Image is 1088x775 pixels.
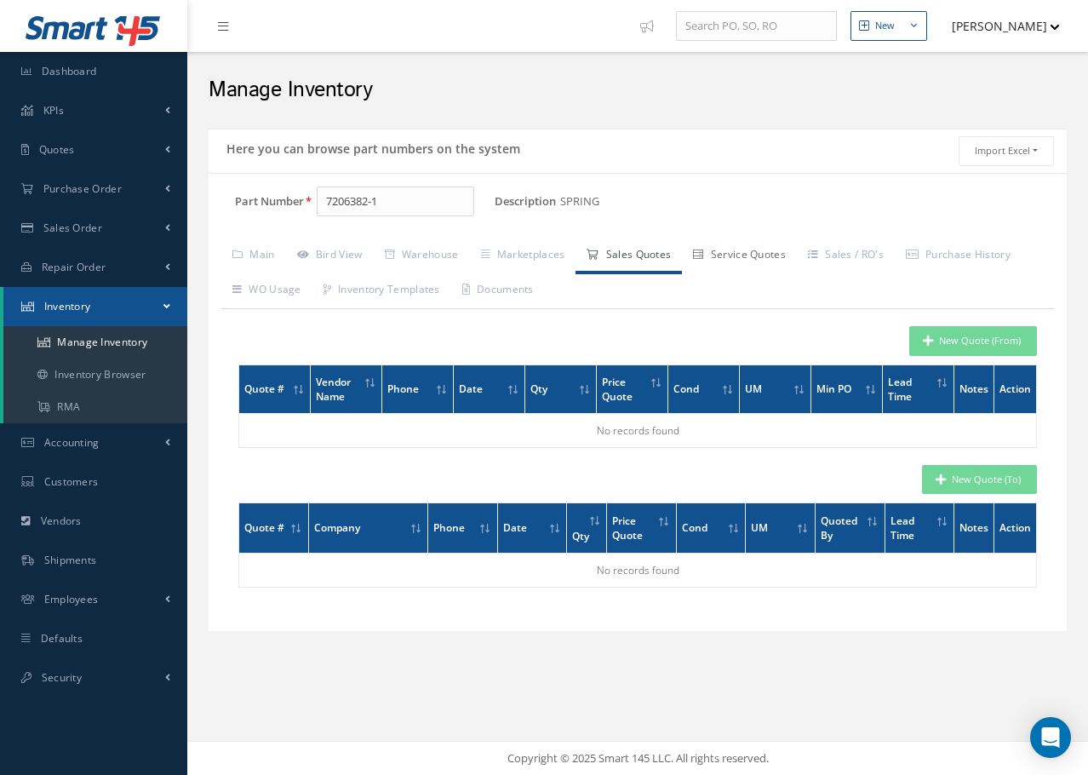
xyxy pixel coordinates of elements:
label: Description [495,195,556,208]
th: Quoted By [815,503,885,553]
a: Main [221,238,286,274]
th: Quote # [239,365,311,413]
span: Customers [44,474,99,489]
th: Action [994,503,1037,553]
th: Qty [525,365,597,413]
a: Marketplaces [470,238,576,274]
button: New [850,11,927,41]
button: Import Excel [959,136,1054,166]
button: [PERSON_NAME] [936,9,1060,43]
a: Sales / RO's [797,238,895,274]
th: Date [497,503,567,553]
th: UM [746,503,816,553]
th: Action [994,365,1037,413]
span: Dashboard [42,64,97,78]
th: Notes [954,365,994,413]
span: KPIs [43,103,64,118]
h5: Here you can browse part numbers on the system [221,136,520,157]
td: No records found [239,553,1037,587]
span: Accounting [44,435,100,450]
div: Copyright © 2025 Smart 145 LLC. All rights reserved. [204,750,1071,767]
button: New Quote (To) [922,465,1037,495]
th: Date [454,365,525,413]
span: Repair Order [42,260,106,274]
th: Qty [567,503,607,553]
span: Employees [44,592,99,606]
div: Open Intercom Messenger [1030,717,1071,758]
th: Price Quote [607,503,677,553]
th: Lead Time [885,503,954,553]
span: Shipments [44,553,97,567]
span: Defaults [41,631,83,646]
a: Bird View [286,238,374,274]
a: Service Quotes [682,238,797,274]
th: Lead Time [883,365,954,413]
th: Phone [382,365,454,413]
span: Vendors [41,514,82,528]
th: Cond [676,503,746,553]
div: New [875,19,895,33]
a: Documents [451,273,545,309]
a: Manage Inventory [3,326,187,359]
span: SPRING [560,187,606,217]
th: Vendor Name [311,365,382,413]
th: Cond [668,365,740,413]
a: Inventory [3,287,187,326]
a: Purchase History [895,238,1022,274]
span: Security [42,670,82,685]
th: UM [740,365,811,413]
th: Phone [428,503,498,553]
a: Inventory Browser [3,359,187,391]
h2: Manage Inventory [209,77,1067,103]
a: Sales Quotes [575,238,682,274]
a: RMA [3,391,187,423]
th: Company [308,503,428,553]
th: Price Quote [597,365,668,413]
th: Min PO [811,365,883,413]
a: Inventory Templates [312,273,451,309]
button: New Quote (From) [909,326,1037,356]
span: Sales Order [43,221,102,235]
th: Quote # [239,503,309,553]
span: Inventory [44,299,91,313]
input: Search PO, SO, RO [676,11,837,42]
a: Warehouse [374,238,470,274]
a: WO Usage [221,273,312,309]
td: No records found [239,413,1037,447]
span: Quotes [39,142,75,157]
span: Purchase Order [43,181,122,196]
th: Notes [954,503,994,553]
label: Part Number [209,195,304,208]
